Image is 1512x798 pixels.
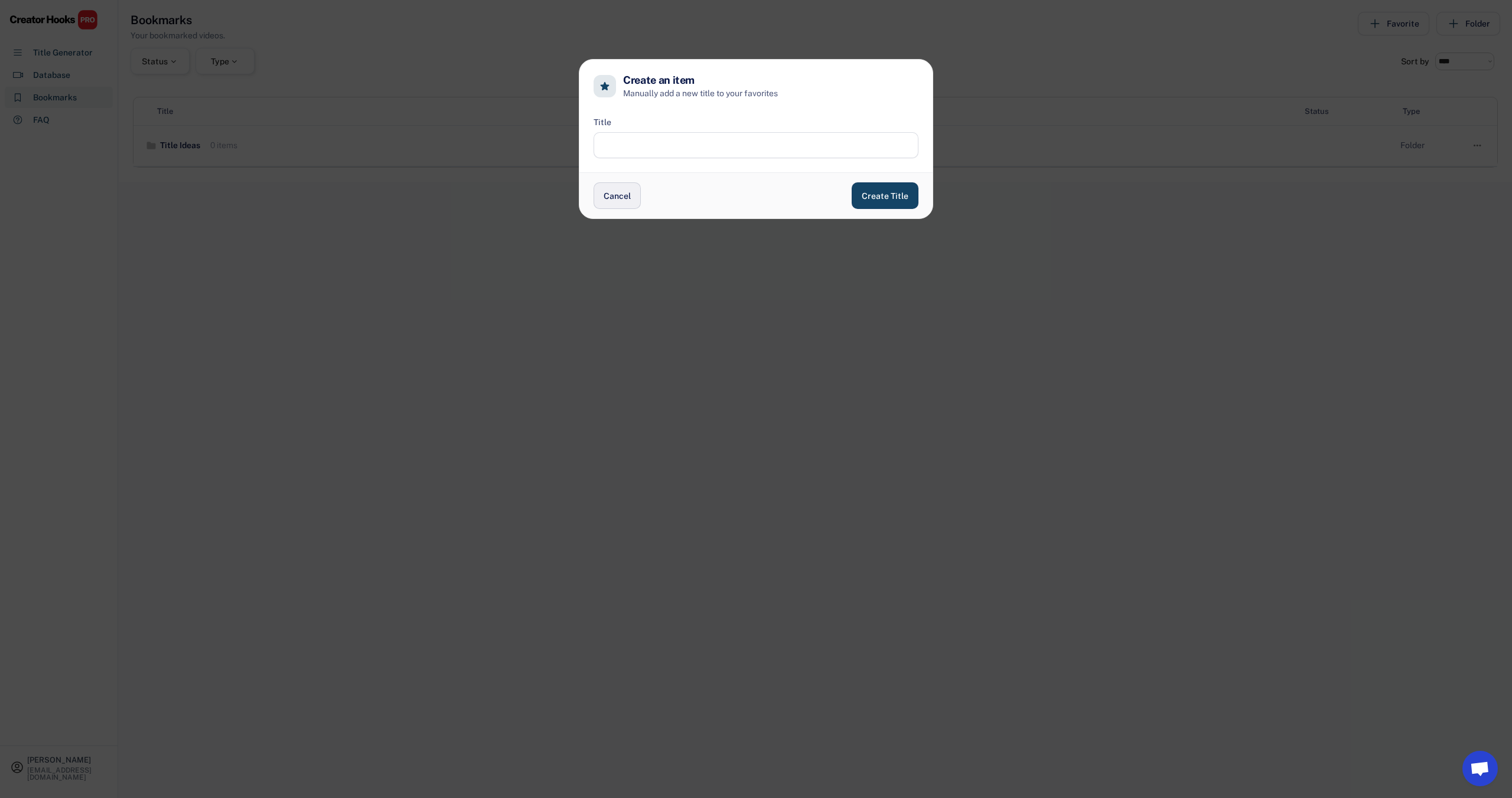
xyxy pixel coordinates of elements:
[623,87,918,100] h6: Manually add a new title to your favorites
[594,116,611,129] div: Title
[1462,751,1498,786] a: Open chat
[852,182,918,209] button: Create Title
[594,182,641,209] button: Cancel
[623,74,695,87] h4: Create an item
